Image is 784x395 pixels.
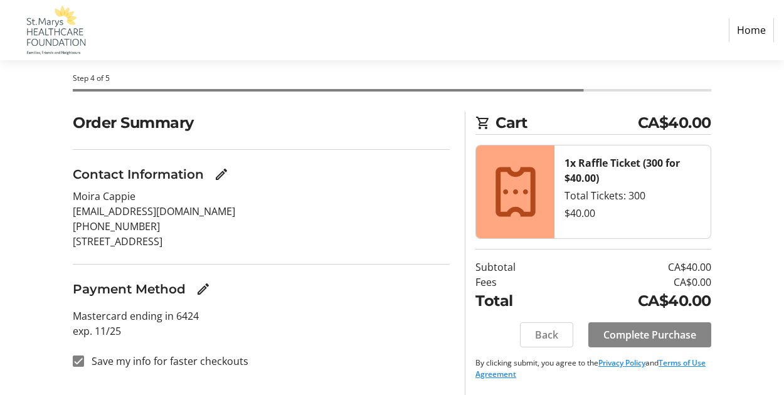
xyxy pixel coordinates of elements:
[475,357,706,379] a: Terms of Use Agreement
[73,204,450,219] p: [EMAIL_ADDRESS][DOMAIN_NAME]
[564,188,701,203] div: Total Tickets: 300
[73,73,711,84] div: Step 4 of 5
[73,165,204,184] h3: Contact Information
[603,327,696,342] span: Complete Purchase
[520,322,573,347] button: Back
[73,280,186,298] h3: Payment Method
[729,18,774,42] a: Home
[475,290,559,312] td: Total
[10,5,99,55] img: St. Marys Healthcare Foundation's Logo
[73,234,450,249] p: [STREET_ADDRESS]
[564,206,701,221] div: $40.00
[73,112,450,134] h2: Order Summary
[73,308,450,339] p: Mastercard ending in 6424 exp. 11/25
[559,290,711,312] td: CA$40.00
[535,327,558,342] span: Back
[559,275,711,290] td: CA$0.00
[588,322,711,347] button: Complete Purchase
[598,357,645,368] a: Privacy Policy
[209,162,234,187] button: Edit Contact Information
[84,354,248,369] label: Save my info for faster checkouts
[475,357,711,380] p: By clicking submit, you agree to the and
[564,156,680,185] strong: 1x Raffle Ticket (300 for $40.00)
[191,276,216,302] button: Edit Payment Method
[559,260,711,275] td: CA$40.00
[73,189,450,204] p: Moira Cappie
[495,112,638,134] span: Cart
[475,260,559,275] td: Subtotal
[475,275,559,290] td: Fees
[73,219,450,234] p: [PHONE_NUMBER]
[638,112,711,134] span: CA$40.00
